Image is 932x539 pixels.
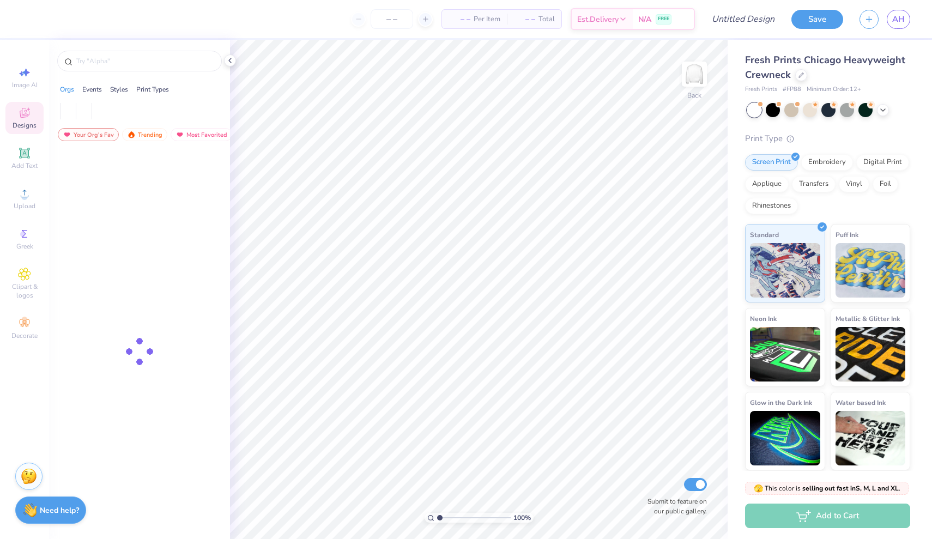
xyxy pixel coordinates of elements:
[16,242,33,251] span: Greek
[538,14,555,25] span: Total
[60,84,74,94] div: Orgs
[750,397,812,408] span: Glow in the Dark Ink
[136,84,169,94] div: Print Types
[754,483,763,494] span: 🫣
[63,131,71,138] img: most_fav.gif
[836,397,886,408] span: Water based Ink
[745,85,777,94] span: Fresh Prints
[783,85,801,94] span: # FP88
[836,313,900,324] span: Metallic & Glitter Ink
[11,161,38,170] span: Add Text
[577,14,619,25] span: Est. Delivery
[750,411,820,465] img: Glow in the Dark Ink
[513,513,531,523] span: 100 %
[171,128,232,141] div: Most Favorited
[127,131,136,138] img: trending.gif
[802,484,899,493] strong: selling out fast in S, M, L and XL
[892,13,905,26] span: AH
[745,132,910,145] div: Print Type
[836,243,906,298] img: Puff Ink
[750,229,779,240] span: Standard
[836,327,906,381] img: Metallic & Glitter Ink
[658,15,669,23] span: FREE
[14,202,35,210] span: Upload
[856,154,909,171] div: Digital Print
[175,131,184,138] img: most_fav.gif
[75,56,215,66] input: Try "Alpha"
[638,14,651,25] span: N/A
[449,14,470,25] span: – –
[371,9,413,29] input: – –
[5,282,44,300] span: Clipart & logos
[750,327,820,381] img: Neon Ink
[792,176,836,192] div: Transfers
[122,128,167,141] div: Trending
[513,14,535,25] span: – –
[641,496,707,516] label: Submit to feature on our public gallery.
[683,63,705,85] img: Back
[12,81,38,89] span: Image AI
[801,154,853,171] div: Embroidery
[791,10,843,29] button: Save
[807,85,861,94] span: Minimum Order: 12 +
[745,154,798,171] div: Screen Print
[836,411,906,465] img: Water based Ink
[703,8,783,30] input: Untitled Design
[750,243,820,298] img: Standard
[754,483,900,493] span: This color is .
[13,121,37,130] span: Designs
[40,505,79,516] strong: Need help?
[750,313,777,324] span: Neon Ink
[687,90,701,100] div: Back
[745,198,798,214] div: Rhinestones
[745,176,789,192] div: Applique
[873,176,898,192] div: Foil
[58,128,119,141] div: Your Org's Fav
[887,10,910,29] a: AH
[836,229,858,240] span: Puff Ink
[745,53,905,81] span: Fresh Prints Chicago Heavyweight Crewneck
[474,14,500,25] span: Per Item
[110,84,128,94] div: Styles
[82,84,102,94] div: Events
[11,331,38,340] span: Decorate
[839,176,869,192] div: Vinyl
